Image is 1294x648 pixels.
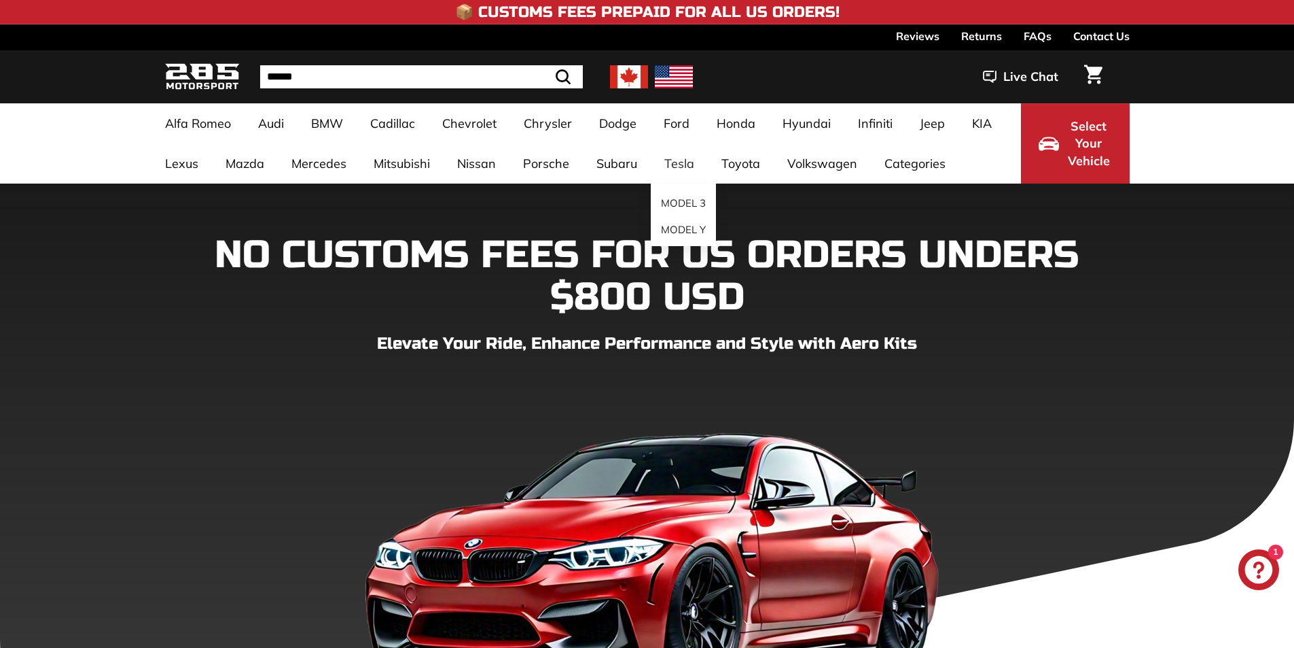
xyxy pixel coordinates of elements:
[906,103,958,143] a: Jeep
[961,24,1002,48] a: Returns
[651,190,716,217] a: MODEL 3
[703,103,769,143] a: Honda
[151,103,245,143] a: Alfa Romeo
[586,103,650,143] a: Dodge
[510,103,586,143] a: Chrysler
[444,143,509,184] a: Nissan
[165,235,1130,318] h1: NO CUSTOMS FEES FOR US ORDERS UNDERS $800 USD
[360,143,444,184] a: Mitsubishi
[774,143,871,184] a: Volkswagen
[278,143,360,184] a: Mercedes
[708,143,774,184] a: Toyota
[651,143,708,184] a: Tesla
[1076,54,1111,100] a: Cart
[429,103,510,143] a: Chevrolet
[871,143,959,184] a: Categories
[769,103,844,143] a: Hyundai
[1021,103,1130,184] button: Select Your Vehicle
[245,103,298,143] a: Audi
[212,143,278,184] a: Mazda
[958,103,1005,143] a: KIA
[650,103,703,143] a: Ford
[260,65,583,88] input: Search
[509,143,583,184] a: Porsche
[583,143,651,184] a: Subaru
[165,332,1130,356] p: Elevate Your Ride, Enhance Performance and Style with Aero Kits
[151,143,212,184] a: Lexus
[357,103,429,143] a: Cadillac
[455,4,840,20] h4: 📦 Customs Fees Prepaid for All US Orders!
[1003,68,1058,86] span: Live Chat
[1073,24,1130,48] a: Contact Us
[1066,118,1112,170] span: Select Your Vehicle
[1024,24,1052,48] a: FAQs
[165,61,240,93] img: Logo_285_Motorsport_areodynamics_components
[965,60,1076,94] button: Live Chat
[844,103,906,143] a: Infiniti
[1234,549,1283,594] inbox-online-store-chat: Shopify online store chat
[298,103,357,143] a: BMW
[651,217,716,243] a: MODEL Y
[896,24,939,48] a: Reviews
